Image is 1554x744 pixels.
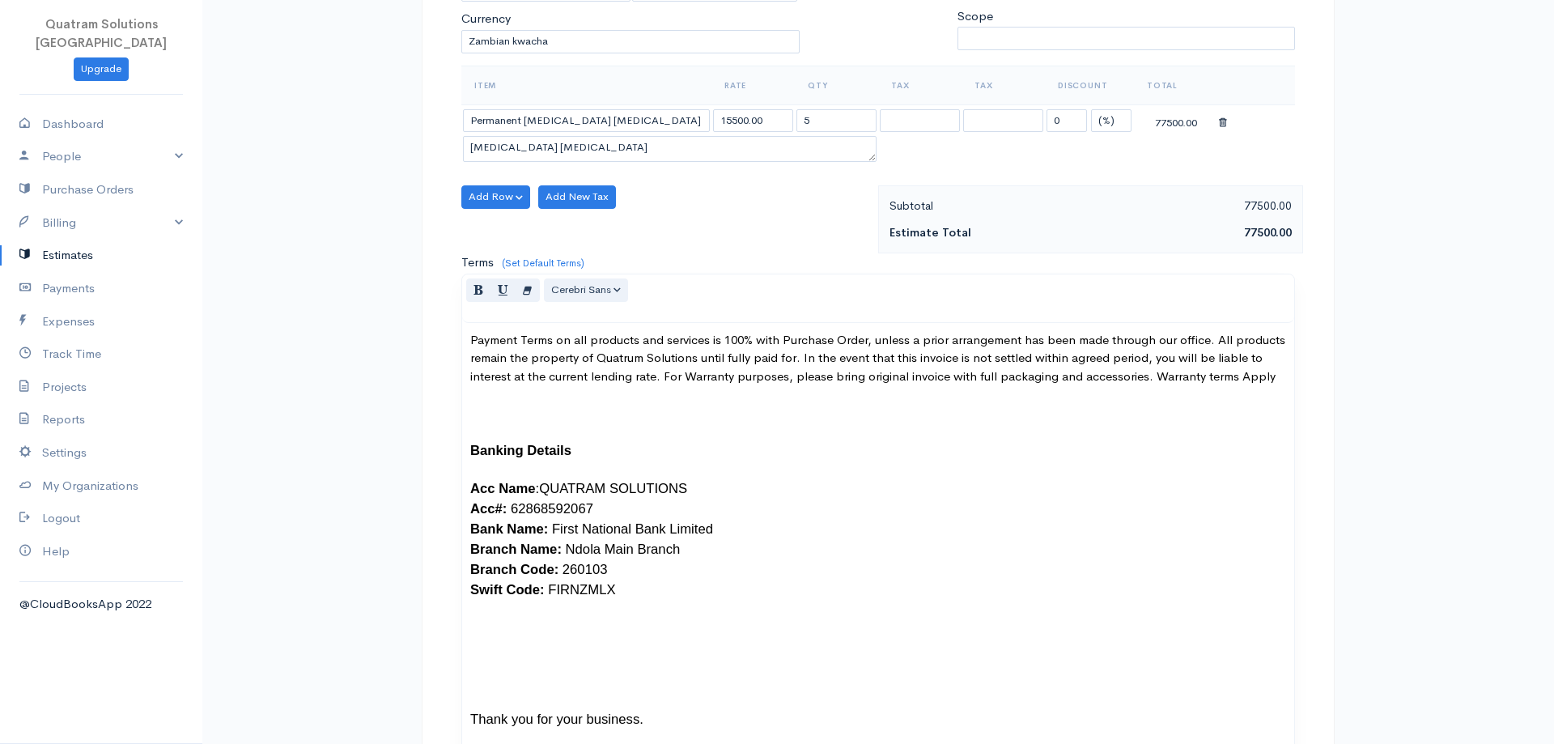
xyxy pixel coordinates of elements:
b: Branch Code: [470,562,558,577]
b: Bank Name: [470,521,548,537]
div: Subtotal [881,196,1091,216]
a: (Set Default Terms) [502,257,584,270]
button: Add Row [461,185,530,209]
th: Discount [1045,66,1134,104]
span: Banking Details [470,443,571,458]
b: Branch Name: [470,542,562,557]
span: Thank you for your business. [470,712,643,727]
span: Cerebri Sans [551,283,611,296]
span: Quatram Solutions [GEOGRAPHIC_DATA] [36,16,167,50]
button: Add New Tax [538,185,616,209]
b: Swift Code: [470,582,545,597]
button: Underline (CTRL+U) [490,278,516,302]
input: Item Name [463,109,710,133]
button: Bold (CTRL+B) [466,278,491,302]
th: Tax [878,66,962,104]
span: : [470,481,539,496]
a: Upgrade [74,57,129,81]
span: 260103 [563,562,608,577]
b: Acc#: [470,501,507,517]
th: Rate [711,66,795,104]
span: 62868592067 [511,501,593,517]
span: Ndola Main Branch [566,542,681,557]
span: QUATRAM SOLUTIONS [539,481,687,496]
div: 77500.00 [1091,196,1301,216]
span: FIRNZMLX [548,582,615,597]
th: Tax [962,66,1045,104]
button: Remove Font Style (CTRL+\) [515,278,540,302]
button: Font Family [544,278,628,302]
div: 77500.00 [1136,111,1216,131]
label: Currency [461,10,511,28]
th: Qty [795,66,878,104]
strong: Estimate Total [890,225,971,240]
b: Acc Name [470,481,536,496]
label: Terms [461,253,494,272]
th: Total [1134,66,1217,104]
div: @CloudBooksApp 2022 [19,595,183,614]
span: 77500.00 [1244,225,1292,240]
label: Scope [957,7,993,26]
th: Item [461,66,711,104]
span: First National Bank Limited [552,521,713,537]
